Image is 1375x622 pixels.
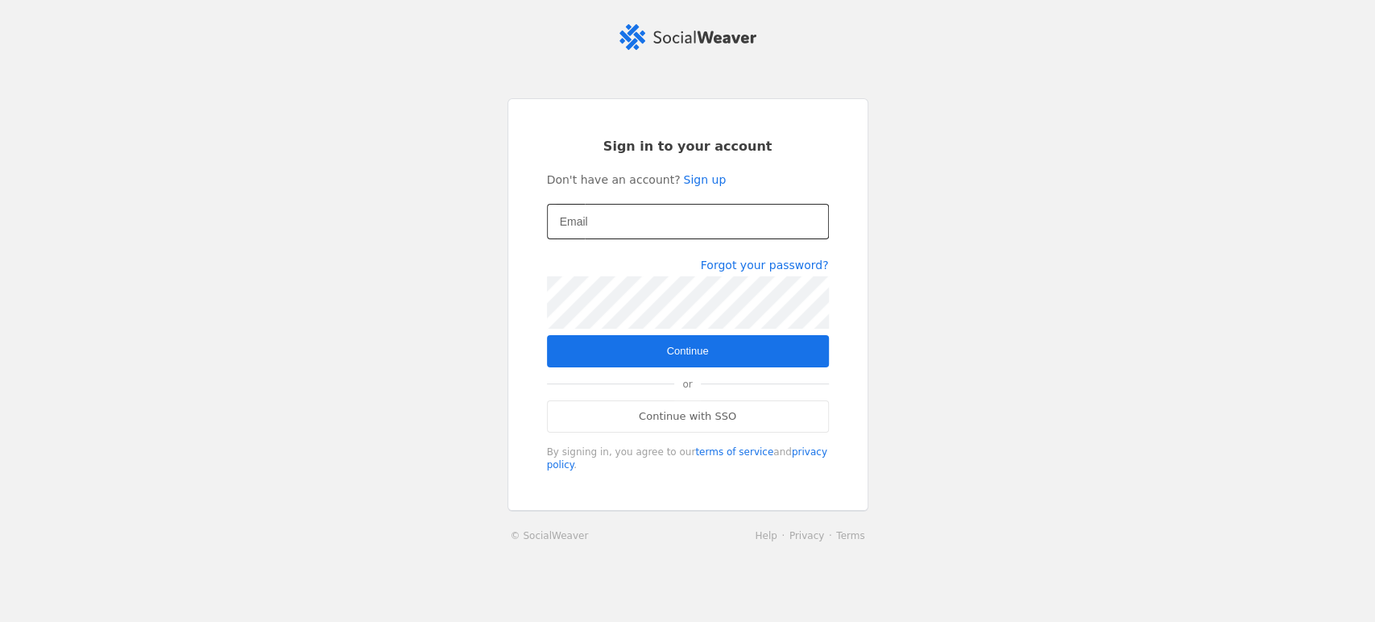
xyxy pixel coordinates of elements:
[701,259,829,272] a: Forgot your password?
[836,530,864,541] a: Terms
[777,528,789,544] li: ·
[547,446,829,471] div: By signing in, you agree to our and .
[674,368,700,400] span: or
[824,528,836,544] li: ·
[603,138,772,155] span: Sign in to your account
[560,212,588,231] mat-label: Email
[666,343,708,359] span: Continue
[683,172,726,188] a: Sign up
[547,172,681,188] span: Don't have an account?
[695,446,773,458] a: terms of service
[511,528,589,544] a: © SocialWeaver
[547,400,829,433] a: Continue with SSO
[755,530,777,541] a: Help
[547,335,829,367] button: Continue
[789,530,824,541] a: Privacy
[547,446,827,471] a: privacy policy
[560,212,816,231] input: Email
